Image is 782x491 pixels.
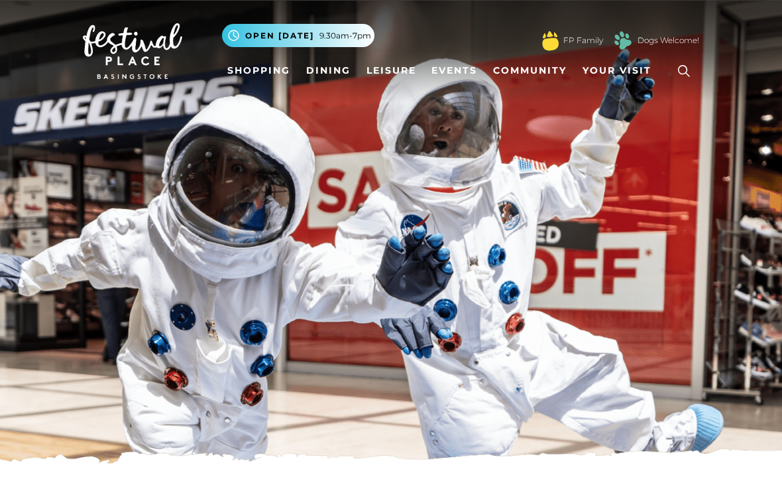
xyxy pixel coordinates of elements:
[222,58,296,83] a: Shopping
[301,58,356,83] a: Dining
[426,58,482,83] a: Events
[361,58,421,83] a: Leisure
[319,30,371,42] span: 9.30am-7pm
[83,23,182,79] img: Festival Place Logo
[222,24,374,47] button: Open [DATE] 9.30am-7pm
[577,58,663,83] a: Your Visit
[638,35,699,46] a: Dogs Welcome!
[583,64,651,78] span: Your Visit
[488,58,572,83] a: Community
[245,30,314,42] span: Open [DATE]
[563,35,603,46] a: FP Family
